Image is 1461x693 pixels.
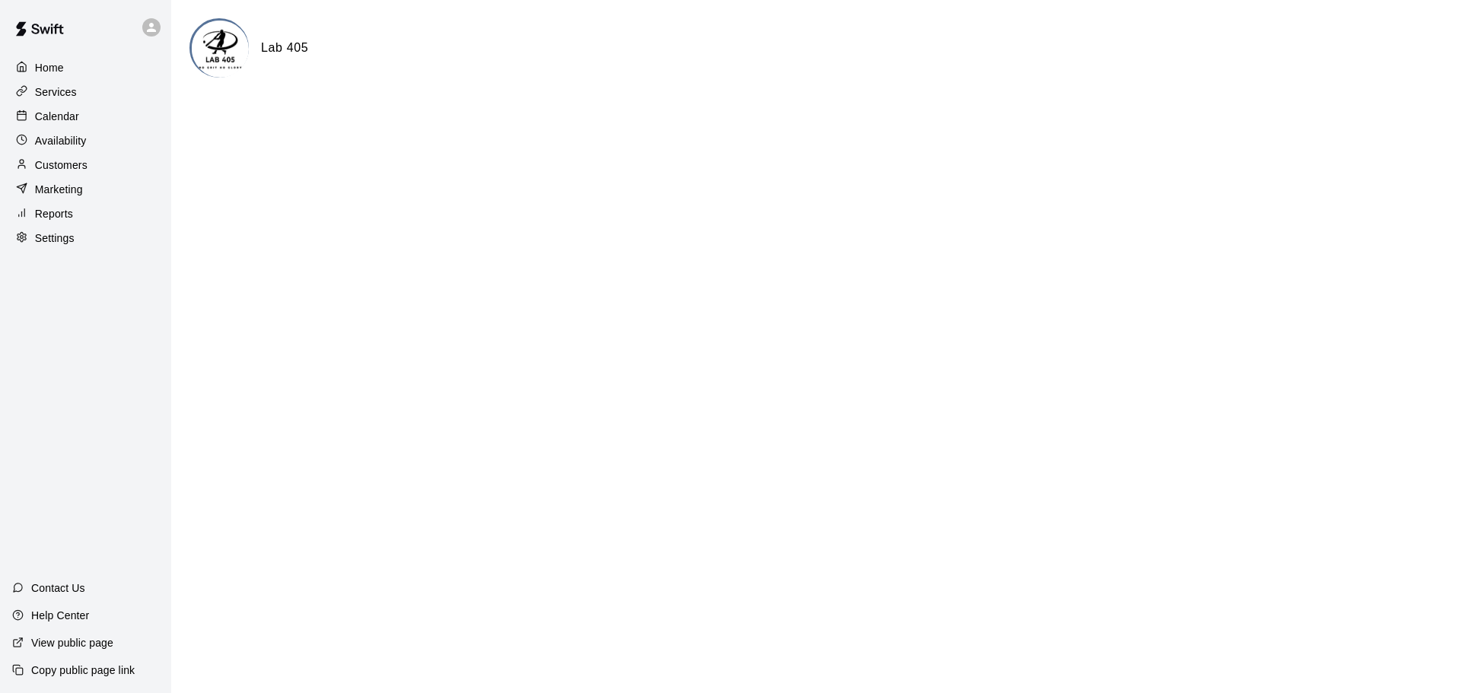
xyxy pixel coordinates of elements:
p: Help Center [31,608,89,623]
a: Availability [12,129,159,152]
a: Settings [12,227,159,250]
a: Calendar [12,105,159,128]
a: Reports [12,202,159,225]
a: Customers [12,154,159,176]
p: View public page [31,635,113,650]
p: Customers [35,157,88,173]
p: Settings [35,230,75,246]
img: Lab 405 logo [192,21,249,78]
p: Services [35,84,77,100]
p: Marketing [35,182,83,197]
a: Marketing [12,178,159,201]
p: Contact Us [31,580,85,596]
p: Reports [35,206,73,221]
a: Home [12,56,159,79]
a: Services [12,81,159,103]
p: Home [35,60,64,75]
p: Availability [35,133,87,148]
h6: Lab 405 [261,38,308,58]
p: Calendar [35,109,79,124]
p: Copy public page link [31,663,135,678]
